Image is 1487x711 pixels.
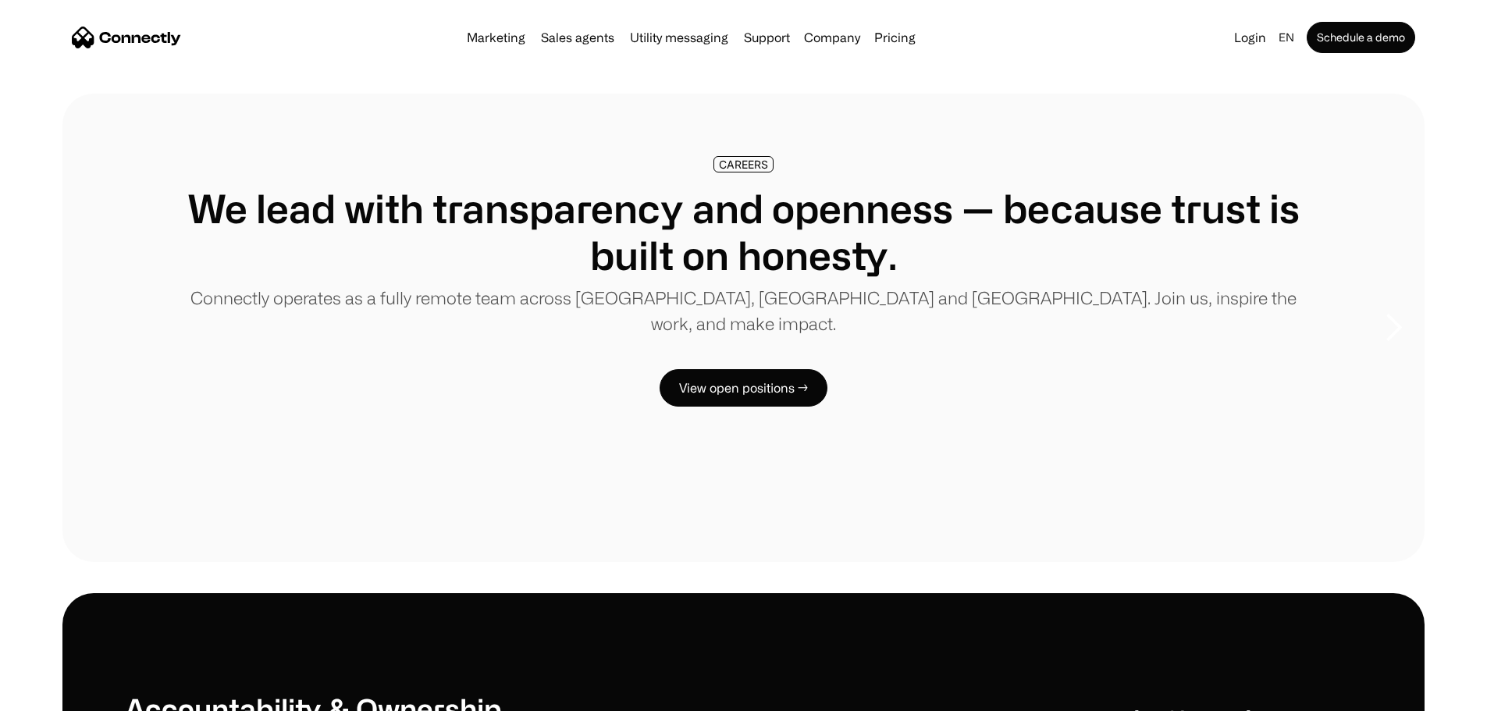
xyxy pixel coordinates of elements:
[1279,27,1294,48] div: en
[187,185,1300,279] h1: We lead with transparency and openness — because trust is built on honesty.
[624,31,735,44] a: Utility messaging
[719,158,768,170] div: CAREERS
[799,27,865,48] div: Company
[868,31,922,44] a: Pricing
[1307,22,1415,53] a: Schedule a demo
[660,369,827,407] a: View open positions →
[804,27,860,48] div: Company
[1362,250,1425,406] div: next slide
[72,26,181,49] a: home
[31,684,94,706] ul: Language list
[738,31,796,44] a: Support
[461,31,532,44] a: Marketing
[1228,27,1272,48] a: Login
[16,682,94,706] aside: Language selected: English
[1272,27,1304,48] div: en
[62,94,1425,562] div: 1 of 8
[62,94,1425,562] div: carousel
[535,31,621,44] a: Sales agents
[187,285,1300,336] p: Connectly operates as a fully remote team across [GEOGRAPHIC_DATA], [GEOGRAPHIC_DATA] and [GEOGRA...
